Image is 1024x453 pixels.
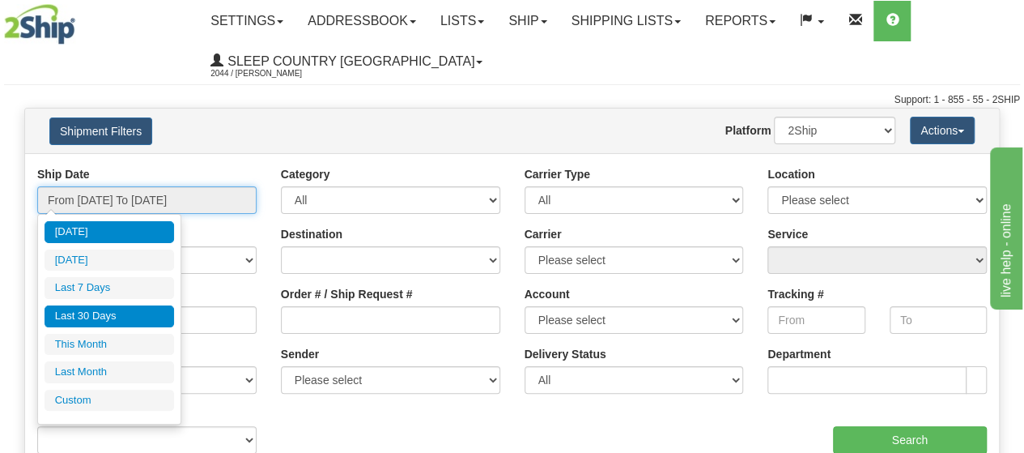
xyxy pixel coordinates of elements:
a: Reports [693,1,788,41]
span: Sleep Country [GEOGRAPHIC_DATA] [223,54,474,68]
div: live help - online [12,10,150,29]
img: logo2044.jpg [4,4,75,45]
label: Carrier [525,226,562,242]
label: Order # / Ship Request # [281,286,413,302]
button: Shipment Filters [49,118,152,145]
label: Location [767,166,814,182]
li: Custom [45,390,174,412]
label: Platform [725,122,771,139]
a: Sleep Country [GEOGRAPHIC_DATA] 2044 / [PERSON_NAME] [198,41,495,82]
li: Last 30 Days [45,306,174,327]
label: Sender [281,346,319,362]
span: 2044 / [PERSON_NAME] [210,66,332,82]
label: Department [767,346,831,362]
iframe: chat widget [987,143,1022,309]
label: Service [767,226,808,242]
a: Shipping lists [559,1,693,41]
a: Settings [198,1,295,41]
label: Category [281,166,330,182]
li: This Month [45,334,174,356]
label: Delivery Status [525,346,606,362]
li: Last Month [45,361,174,383]
input: From [767,306,865,334]
label: Tracking # [767,286,823,302]
label: Ship Date [37,166,90,182]
li: [DATE] [45,250,174,271]
a: Ship [496,1,559,41]
label: Carrier Type [525,166,590,182]
input: To [890,306,987,334]
label: Account [525,286,570,302]
div: Support: 1 - 855 - 55 - 2SHIP [4,93,1020,107]
button: Actions [910,117,975,144]
a: Addressbook [295,1,428,41]
li: Last 7 Days [45,277,174,299]
li: [DATE] [45,221,174,243]
a: Lists [428,1,496,41]
label: Destination [281,226,342,242]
